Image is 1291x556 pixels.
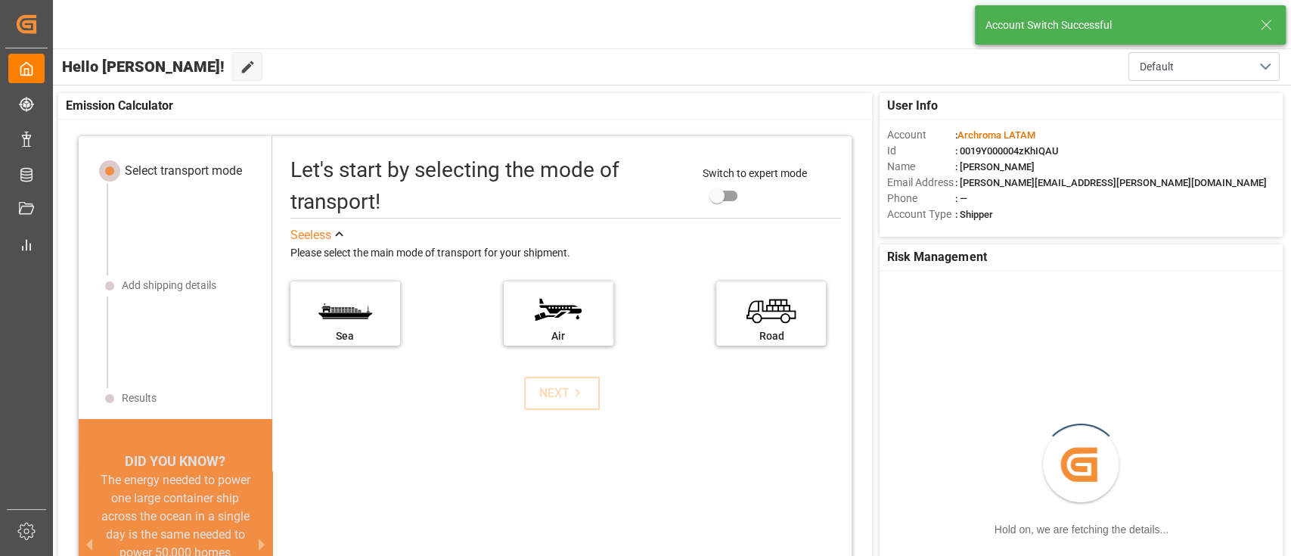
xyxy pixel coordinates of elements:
[887,248,986,266] span: Risk Management
[955,129,1035,141] span: :
[703,167,807,179] span: Switch to expert mode
[125,162,242,180] div: Select transport mode
[539,384,585,402] div: NEXT
[887,127,955,143] span: Account
[1140,59,1174,75] span: Default
[298,328,393,344] div: Sea
[290,154,687,218] div: Let's start by selecting the mode of transport!
[995,522,1168,538] div: Hold on, we are fetching the details...
[511,328,606,344] div: Air
[887,97,938,115] span: User Info
[122,390,157,406] div: Results
[985,17,1246,33] div: Account Switch Successful
[66,97,173,115] span: Emission Calculator
[887,159,955,175] span: Name
[887,175,955,191] span: Email Address
[887,143,955,159] span: Id
[1128,52,1280,81] button: open menu
[62,52,225,81] span: Hello [PERSON_NAME]!
[887,191,955,207] span: Phone
[524,377,600,410] button: NEXT
[122,278,216,294] div: Add shipping details
[290,226,331,244] div: See less
[724,328,818,344] div: Road
[887,207,955,222] span: Account Type
[955,161,1035,172] span: : [PERSON_NAME]
[79,451,272,471] div: DID YOU KNOW?
[957,129,1035,141] span: Archroma LATAM
[955,177,1267,188] span: : [PERSON_NAME][EMAIL_ADDRESS][PERSON_NAME][DOMAIN_NAME]
[955,193,967,204] span: : —
[290,244,842,262] div: Please select the main mode of transport for your shipment.
[955,209,993,220] span: : Shipper
[955,145,1059,157] span: : 0019Y000004zKhIQAU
